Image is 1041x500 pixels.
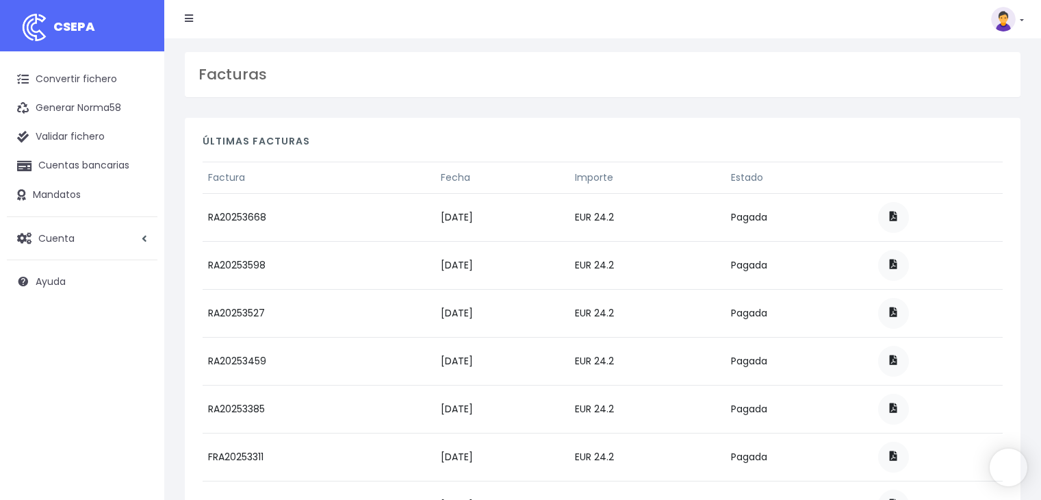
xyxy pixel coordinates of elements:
[7,65,157,94] a: Convertir fichero
[203,289,435,337] td: RA20253527
[7,151,157,180] a: Cuentas bancarias
[435,433,569,481] td: [DATE]
[725,433,873,481] td: Pagada
[725,162,873,193] th: Estado
[203,193,435,241] td: RA20253668
[7,224,157,253] a: Cuenta
[725,193,873,241] td: Pagada
[991,7,1016,32] img: profile
[569,162,725,193] th: Importe
[569,433,725,481] td: EUR 24.2
[7,94,157,123] a: Generar Norma58
[569,289,725,337] td: EUR 24.2
[435,337,569,385] td: [DATE]
[569,241,725,289] td: EUR 24.2
[7,267,157,296] a: Ayuda
[435,289,569,337] td: [DATE]
[435,162,569,193] th: Fecha
[203,136,1003,154] h4: Últimas facturas
[36,275,66,288] span: Ayuda
[725,385,873,433] td: Pagada
[725,289,873,337] td: Pagada
[198,66,1007,84] h3: Facturas
[435,385,569,433] td: [DATE]
[38,231,75,245] span: Cuenta
[7,181,157,210] a: Mandatos
[203,337,435,385] td: RA20253459
[725,241,873,289] td: Pagada
[203,433,435,481] td: FRA20253311
[203,162,435,193] th: Factura
[17,10,51,45] img: logo
[435,241,569,289] td: [DATE]
[569,193,725,241] td: EUR 24.2
[569,385,725,433] td: EUR 24.2
[203,241,435,289] td: RA20253598
[435,193,569,241] td: [DATE]
[53,18,95,35] span: CSEPA
[569,337,725,385] td: EUR 24.2
[725,337,873,385] td: Pagada
[203,385,435,433] td: RA20253385
[7,123,157,151] a: Validar fichero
